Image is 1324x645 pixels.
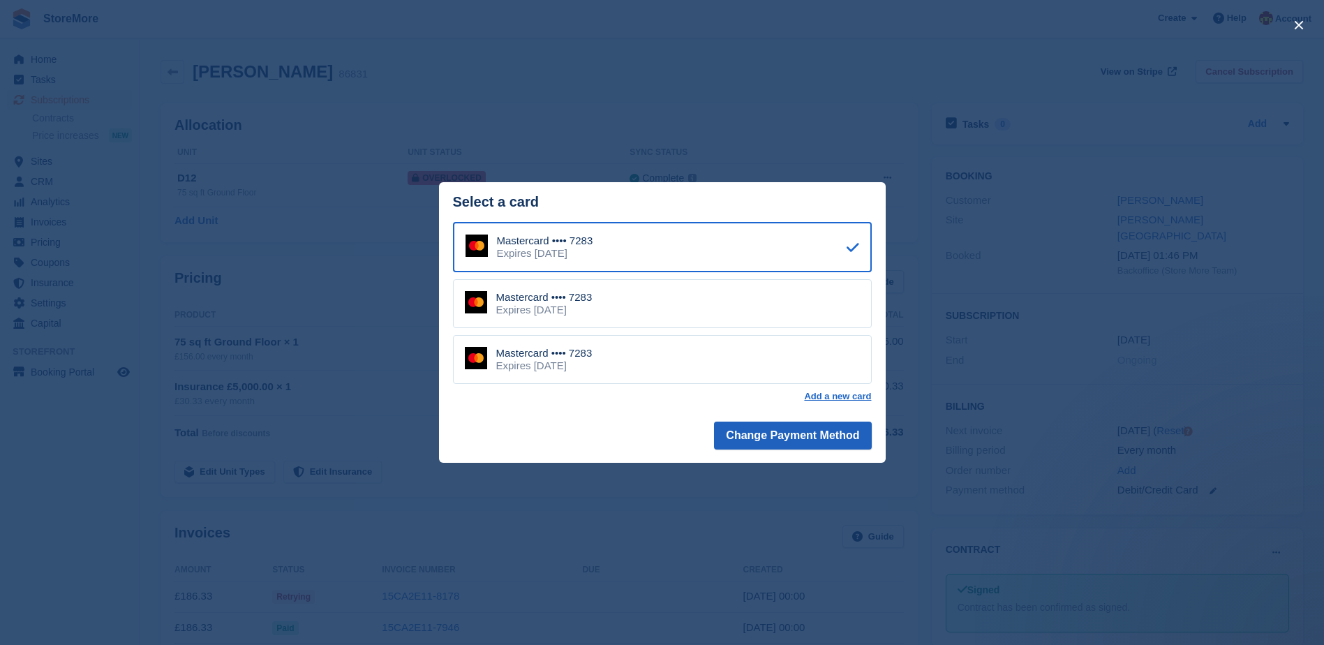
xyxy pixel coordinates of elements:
div: Expires [DATE] [496,359,593,372]
img: Mastercard Logo [465,347,487,369]
img: Mastercard Logo [465,291,487,313]
div: Mastercard •••• 7283 [497,235,593,247]
button: Change Payment Method [714,422,871,450]
a: Add a new card [804,391,871,402]
img: Mastercard Logo [466,235,488,257]
div: Select a card [453,194,872,210]
div: Mastercard •••• 7283 [496,291,593,304]
div: Expires [DATE] [497,247,593,260]
div: Mastercard •••• 7283 [496,347,593,359]
button: close [1288,14,1310,36]
div: Expires [DATE] [496,304,593,316]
